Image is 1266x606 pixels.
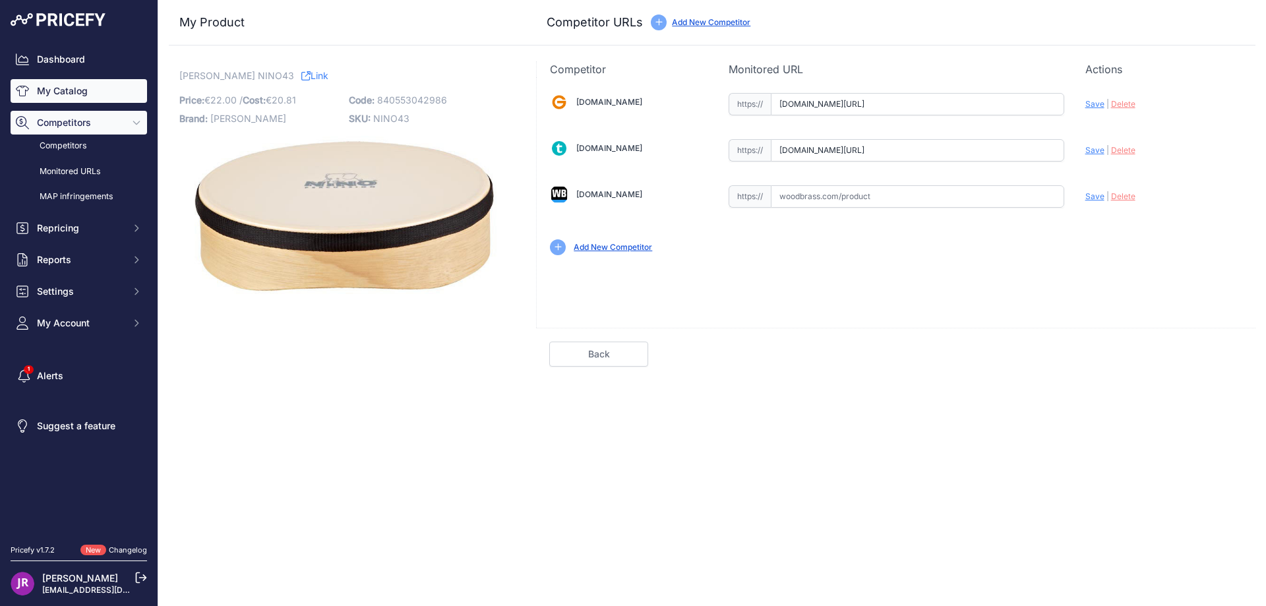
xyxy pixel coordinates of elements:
[547,13,643,32] h3: Competitor URLs
[179,91,341,109] p: €
[42,585,180,595] a: [EMAIL_ADDRESS][DOMAIN_NAME]
[243,94,266,106] span: Cost:
[37,253,123,266] span: Reports
[1085,145,1104,155] span: Save
[574,242,652,252] a: Add New Competitor
[37,116,123,129] span: Competitors
[11,160,147,183] a: Monitored URLs
[11,185,147,208] a: MAP infringements
[179,94,204,106] span: Price:
[576,189,642,199] a: [DOMAIN_NAME]
[576,97,642,107] a: [DOMAIN_NAME]
[11,111,147,135] button: Competitors
[179,67,294,84] span: [PERSON_NAME] NINO43
[239,94,296,106] span: / €
[349,94,375,106] span: Code:
[272,94,296,106] span: 20.81
[1085,191,1104,201] span: Save
[373,113,409,124] span: NINO43
[11,47,147,71] a: Dashboard
[11,414,147,438] a: Suggest a feature
[377,94,447,106] span: 840553042986
[1085,99,1104,109] span: Save
[349,113,371,124] span: SKU:
[550,61,707,77] p: Competitor
[672,17,750,27] a: Add New Competitor
[549,342,648,367] a: Back
[301,67,328,84] a: Link
[179,13,510,32] h3: My Product
[11,311,147,335] button: My Account
[11,216,147,240] button: Repricing
[1111,99,1135,109] span: Delete
[11,545,55,556] div: Pricefy v1.7.2
[771,93,1064,115] input: gear4music.fr/product
[1111,191,1135,201] span: Delete
[37,222,123,235] span: Repricing
[37,285,123,298] span: Settings
[11,47,147,529] nav: Sidebar
[210,94,237,106] span: 22.00
[729,185,771,208] span: https://
[37,317,123,330] span: My Account
[1111,145,1135,155] span: Delete
[80,545,106,556] span: New
[1106,191,1109,201] span: |
[11,248,147,272] button: Reports
[729,93,771,115] span: https://
[109,545,147,555] a: Changelog
[11,135,147,158] a: Competitors
[210,113,286,124] span: [PERSON_NAME]
[179,113,208,124] span: Brand:
[729,139,771,162] span: https://
[1106,145,1109,155] span: |
[11,364,147,388] a: Alerts
[771,185,1064,208] input: woodbrass.com/product
[42,572,118,584] a: [PERSON_NAME]
[11,13,105,26] img: Pricefy Logo
[771,139,1064,162] input: thomann.fr/product
[11,79,147,103] a: My Catalog
[11,280,147,303] button: Settings
[1106,99,1109,109] span: |
[729,61,1064,77] p: Monitored URL
[1085,61,1242,77] p: Actions
[576,143,642,153] a: [DOMAIN_NAME]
